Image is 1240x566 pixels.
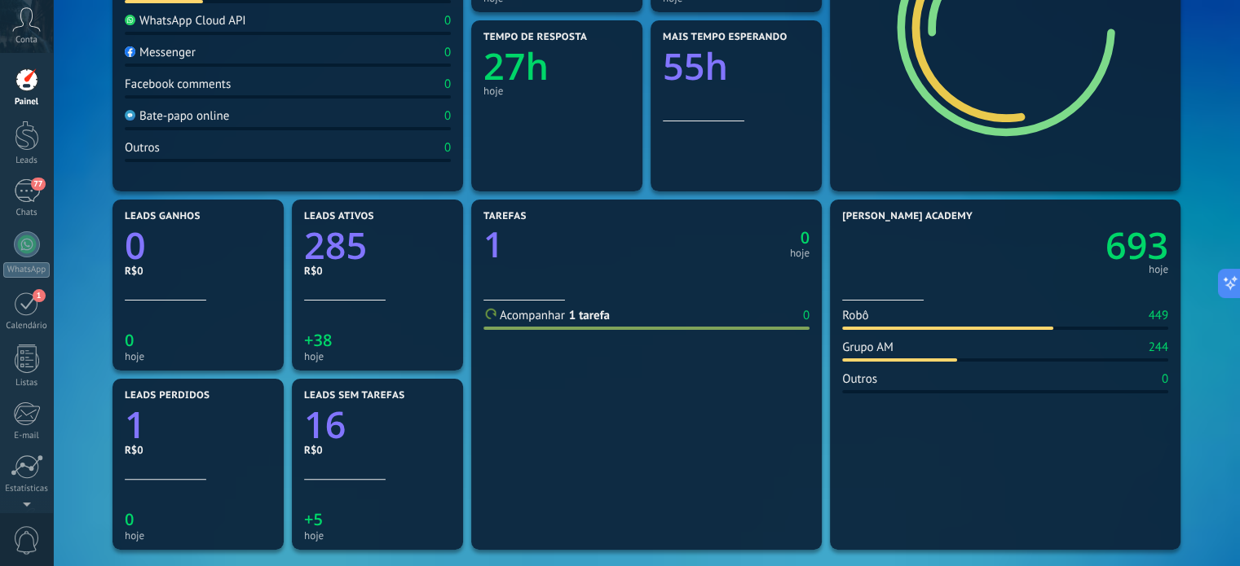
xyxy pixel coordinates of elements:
a: 0 [125,221,271,270]
img: WhatsApp Cloud API [125,15,135,25]
div: hoje [651,249,810,257]
div: E-mail [3,431,51,441]
text: 0 [125,221,146,270]
a: 285 [304,221,451,270]
a: 693 [1005,221,1168,270]
span: Leads perdidos [125,390,210,401]
span: Acompanhar [500,308,565,323]
div: hoje [483,85,630,97]
text: 0 [125,329,134,351]
img: Bate-papo online [125,110,135,121]
text: 55h [663,42,728,91]
a: 1 [125,400,271,450]
div: 449 [1148,308,1168,323]
div: 0 [444,45,451,60]
div: Leads [3,156,51,166]
a: 16 [304,400,451,450]
div: R$0 [125,264,271,278]
div: Calendário [3,321,51,331]
div: Bate-papo online [125,108,229,124]
span: 77 [31,178,45,191]
text: 1 [125,400,146,450]
div: Outros [842,371,877,387]
text: 693 [1105,221,1168,270]
div: hoje [304,529,451,542]
a: 0 [1162,371,1168,387]
div: Listas [3,378,51,388]
span: Leads ativos [304,211,374,222]
a: 1 tarefa [569,308,610,323]
text: +5 [304,508,323,530]
div: Facebook comments [125,77,231,92]
span: Tempo de resposta [483,32,587,43]
div: hoje [125,529,271,542]
div: WhatsApp Cloud API [125,13,246,29]
div: hoje [125,350,271,362]
span: Conta [15,35,38,46]
div: R$0 [304,443,451,457]
div: Messenger [125,45,196,60]
a: Acompanhar [483,308,565,323]
div: Outros [125,140,160,156]
a: 55h [663,42,810,91]
div: Painel [3,97,51,107]
div: hoje [304,350,451,362]
text: 1 [483,220,504,268]
div: 0 [803,308,810,323]
div: 0 [444,13,451,29]
a: 1 [483,220,642,268]
a: 244 [1148,340,1168,355]
text: 0 [125,508,134,530]
div: Chats [3,208,51,218]
span: 1 [33,289,46,302]
div: 0 [444,77,451,92]
text: 16 [304,400,346,450]
span: Leads sem tarefas [304,390,404,401]
div: R$0 [125,443,271,457]
span: Leads ganhos [125,211,201,222]
div: WhatsApp [3,262,50,278]
text: +38 [304,329,332,351]
img: Messenger [125,46,135,57]
div: 0 [444,140,451,156]
span: [PERSON_NAME] Academy [842,211,973,222]
text: 0 [801,226,810,248]
span: Tarefas [483,211,527,222]
div: R$0 [304,264,451,278]
text: 285 [304,221,367,270]
span: Mais tempo esperando [663,32,788,43]
div: hoje [1149,265,1168,274]
div: Robô [842,308,868,323]
div: Grupo AM [842,340,894,355]
div: 0 [444,108,451,124]
div: Estatísticas [3,484,51,494]
text: 27h [483,42,549,91]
